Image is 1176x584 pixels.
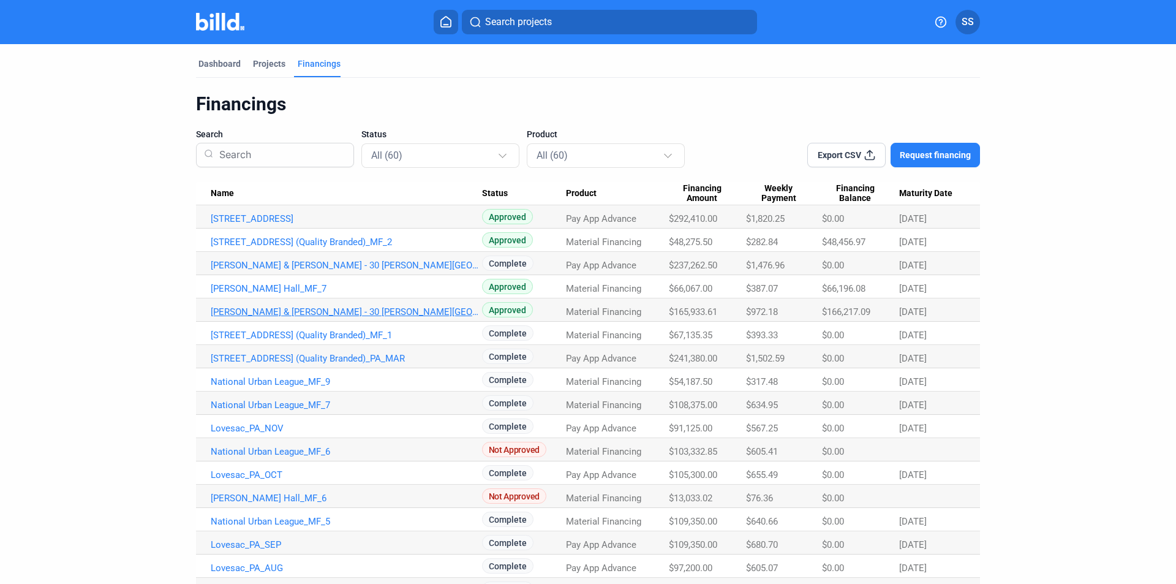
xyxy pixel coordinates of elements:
[361,128,386,140] span: Status
[669,183,735,204] span: Financing Amount
[956,10,980,34] button: SS
[746,539,778,550] span: $680.70
[211,330,482,341] a: [STREET_ADDRESS] (Quality Branded)_MF_1
[899,330,927,341] span: [DATE]
[566,237,641,248] span: Material Financing
[669,400,717,411] span: $108,375.00
[807,143,886,167] button: Export CSV
[669,423,712,434] span: $91,125.00
[211,283,482,294] a: [PERSON_NAME] Hall_MF_7
[537,150,568,161] mat-select-trigger: All (60)
[822,539,844,550] span: $0.00
[253,58,285,70] div: Projects
[822,183,899,204] div: Financing Balance
[211,188,234,199] span: Name
[899,376,927,387] span: [DATE]
[669,469,717,480] span: $105,300.00
[822,493,844,504] span: $0.00
[822,283,865,294] span: $66,196.08
[822,330,844,341] span: $0.00
[746,237,778,248] span: $282.84
[482,512,533,527] span: Complete
[899,237,927,248] span: [DATE]
[211,188,482,199] div: Name
[566,563,636,574] span: Pay App Advance
[482,372,533,387] span: Complete
[482,419,533,434] span: Complete
[746,400,778,411] span: $634.95
[482,302,533,317] span: Approved
[482,349,533,364] span: Complete
[822,306,870,317] span: $166,217.09
[566,330,641,341] span: Material Financing
[566,493,641,504] span: Material Financing
[669,539,717,550] span: $109,350.00
[669,306,717,317] span: $165,933.61
[899,306,927,317] span: [DATE]
[566,446,641,457] span: Material Financing
[482,535,533,550] span: Complete
[482,256,533,271] span: Complete
[746,469,778,480] span: $655.49
[482,188,508,199] span: Status
[899,563,927,574] span: [DATE]
[462,10,757,34] button: Search projects
[746,183,811,204] span: Weekly Payment
[214,139,346,171] input: Search
[899,213,927,224] span: [DATE]
[822,237,865,248] span: $48,456.97
[899,539,927,550] span: [DATE]
[746,423,778,434] span: $567.25
[899,188,965,199] div: Maturity Date
[211,306,482,317] a: [PERSON_NAME] & [PERSON_NAME] - 30 [PERSON_NAME][GEOGRAPHIC_DATA]
[211,493,482,504] a: [PERSON_NAME] Hall_MF_6
[899,260,927,271] span: [DATE]
[211,446,482,457] a: National Urban League_MF_6
[566,188,669,199] div: Product
[900,149,971,161] span: Request financing
[746,260,785,271] span: $1,476.96
[669,353,717,364] span: $241,380.00
[746,283,778,294] span: $387.07
[746,493,773,504] span: $76.36
[899,516,927,527] span: [DATE]
[669,563,712,574] span: $97,200.00
[669,516,717,527] span: $109,350.00
[746,183,822,204] div: Weekly Payment
[822,469,844,480] span: $0.00
[822,260,844,271] span: $0.00
[566,469,636,480] span: Pay App Advance
[746,330,778,341] span: $393.33
[669,446,717,457] span: $103,332.85
[746,563,778,574] span: $605.07
[482,488,546,504] span: Not Approved
[566,400,641,411] span: Material Financing
[822,563,844,574] span: $0.00
[746,376,778,387] span: $317.48
[822,516,844,527] span: $0.00
[891,143,980,167] button: Request financing
[482,188,566,199] div: Status
[211,516,482,527] a: National Urban League_MF_5
[899,188,952,199] span: Maturity Date
[822,376,844,387] span: $0.00
[818,149,861,161] span: Export CSV
[746,353,785,364] span: $1,502.59
[482,209,533,224] span: Approved
[482,232,533,248] span: Approved
[198,58,241,70] div: Dashboard
[482,465,533,480] span: Complete
[746,446,778,457] span: $605.41
[211,539,482,550] a: Lovesac_PA_SEP
[371,150,402,161] mat-select-trigger: All (60)
[899,423,927,434] span: [DATE]
[899,400,927,411] span: [DATE]
[566,283,641,294] span: Material Financing
[211,423,482,434] a: Lovesac_PA_NOV
[211,563,482,574] a: Lovesac_PA_AUG
[482,279,533,294] span: Approved
[566,353,636,364] span: Pay App Advance
[211,376,482,387] a: National Urban League_MF_9
[482,442,546,457] span: Not Approved
[822,446,844,457] span: $0.00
